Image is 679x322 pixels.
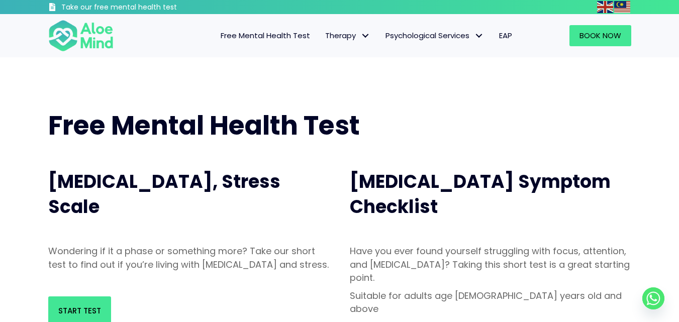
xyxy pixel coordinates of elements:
[614,1,630,13] img: ms
[58,305,101,316] span: Start Test
[597,1,614,13] a: English
[579,30,621,41] span: Book Now
[48,169,280,220] span: [MEDICAL_DATA], Stress Scale
[642,287,664,309] a: Whatsapp
[492,25,520,46] a: EAP
[350,245,631,284] p: Have you ever found yourself struggling with focus, attention, and [MEDICAL_DATA]? Taking this sh...
[48,3,231,14] a: Take our free mental health test
[385,30,484,41] span: Psychological Services
[127,25,520,46] nav: Menu
[472,29,487,43] span: Psychological Services: submenu
[358,29,373,43] span: Therapy: submenu
[48,107,360,144] span: Free Mental Health Test
[597,1,613,13] img: en
[48,245,330,271] p: Wondering if it a phase or something more? Take our short test to find out if you’re living with ...
[318,25,378,46] a: TherapyTherapy: submenu
[614,1,631,13] a: Malay
[221,30,310,41] span: Free Mental Health Test
[378,25,492,46] a: Psychological ServicesPsychological Services: submenu
[213,25,318,46] a: Free Mental Health Test
[499,30,512,41] span: EAP
[350,169,611,220] span: [MEDICAL_DATA] Symptom Checklist
[61,3,231,13] h3: Take our free mental health test
[569,25,631,46] a: Book Now
[48,19,114,52] img: Aloe mind Logo
[325,30,370,41] span: Therapy
[350,289,631,315] p: Suitable for adults age [DEMOGRAPHIC_DATA] years old and above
